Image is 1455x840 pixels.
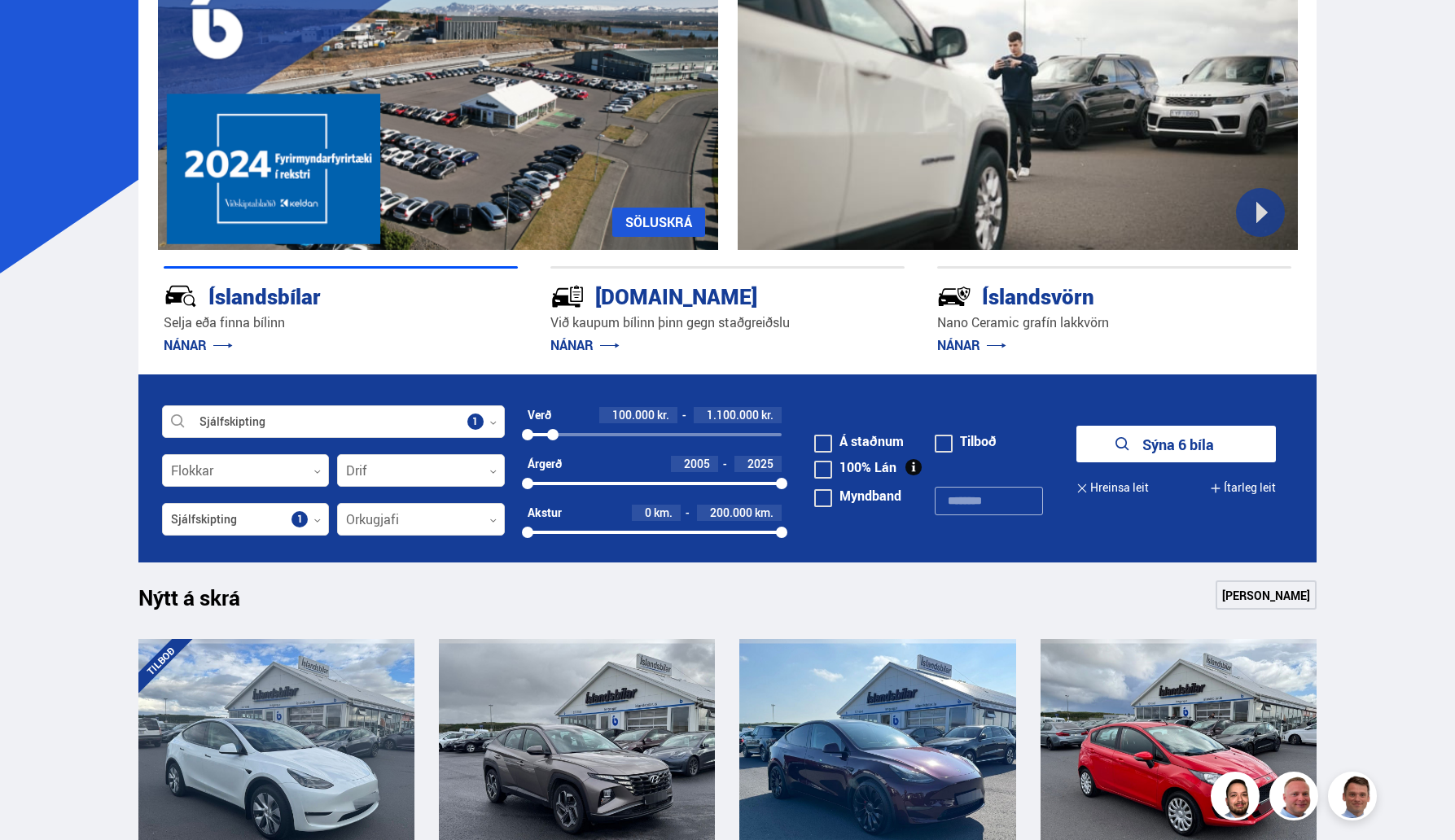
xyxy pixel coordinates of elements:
[1076,470,1149,506] button: Hreinsa leit
[814,489,901,502] label: Myndband
[612,208,705,237] a: SÖLUSKRÁ
[814,435,904,448] label: Á staðnum
[937,313,1291,332] p: Nano Ceramic grafín lakkvörn
[1330,774,1379,823] img: FbJEzSuNWCJXmdc-.webp
[710,505,752,520] span: 200.000
[937,279,971,313] img: -Svtn6bYgwAsiwNX.svg
[528,506,562,519] div: Akstur
[935,435,997,448] label: Tilboð
[550,279,585,313] img: tr5P-W3DuiFaO7aO.svg
[13,7,62,55] button: Opna LiveChat spjallviðmót
[657,409,669,422] span: kr.
[164,281,460,309] div: Íslandsbílar
[164,279,198,313] img: JRvxyua_JYH6wB4c.svg
[684,456,710,471] span: 2005
[937,281,1234,309] div: Íslandsvörn
[1076,426,1276,462] button: Sýna 6 bíla
[707,407,759,422] span: 1.100.000
[1210,470,1276,506] button: Ítarleg leit
[814,461,896,474] label: 100% Lán
[138,585,269,619] h1: Nýtt á skrá
[550,313,905,332] p: Við kaupum bílinn þinn gegn staðgreiðslu
[550,281,847,309] div: [DOMAIN_NAME]
[612,407,655,422] span: 100.000
[528,409,551,422] div: Verð
[755,506,774,519] span: km.
[937,336,1006,354] a: NÁNAR
[528,457,562,470] div: Árgerð
[654,506,673,519] span: km.
[550,336,620,354] a: NÁNAR
[1216,580,1317,610] a: [PERSON_NAME]
[1272,774,1321,823] img: siFngHWaQ9KaOqBr.png
[747,456,774,471] span: 2025
[761,409,774,422] span: kr.
[645,505,651,520] span: 0
[1213,774,1262,823] img: nhp88E3Fdnt1Opn2.png
[164,313,518,332] p: Selja eða finna bílinn
[164,336,233,354] a: NÁNAR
